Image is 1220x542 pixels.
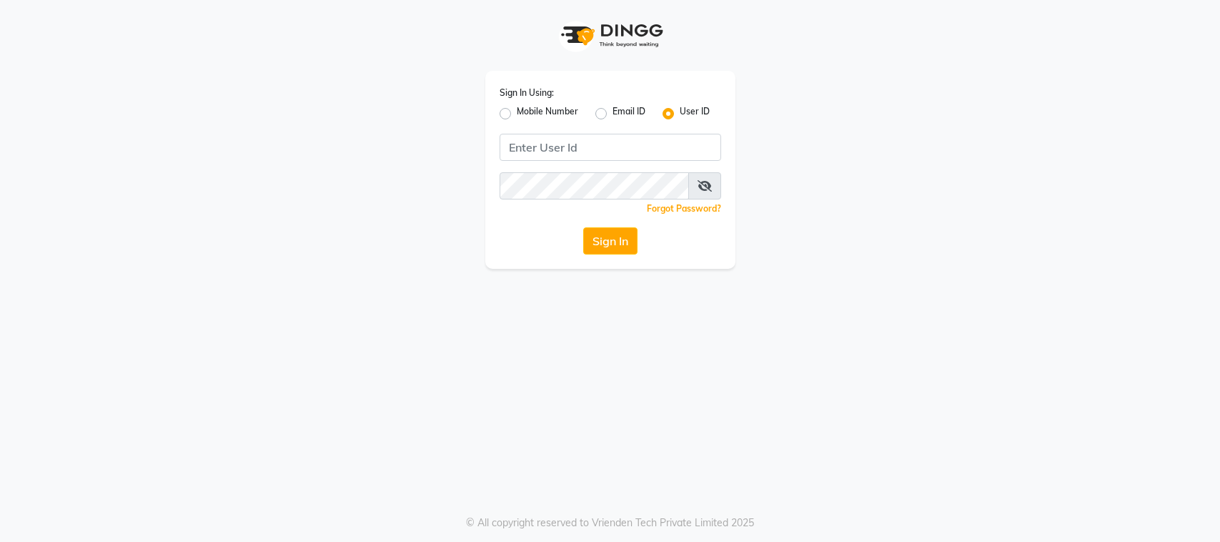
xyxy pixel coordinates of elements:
input: Username [500,172,689,199]
label: User ID [680,105,710,122]
input: Username [500,134,721,161]
a: Forgot Password? [647,203,721,214]
label: Sign In Using: [500,87,554,99]
label: Email ID [613,105,645,122]
label: Mobile Number [517,105,578,122]
img: logo1.svg [553,14,668,56]
button: Sign In [583,227,638,255]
